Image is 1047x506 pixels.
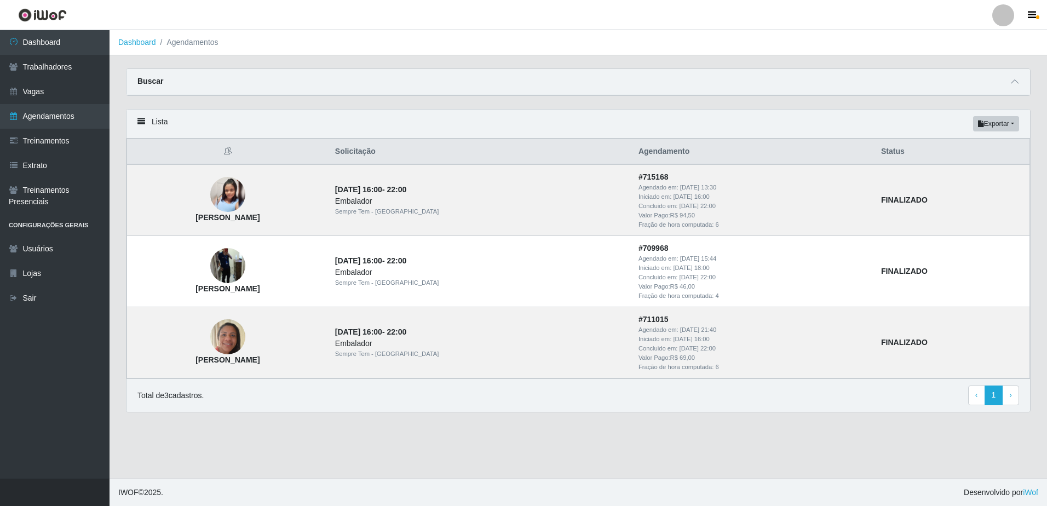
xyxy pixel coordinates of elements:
div: Sempre Tem - [GEOGRAPHIC_DATA] [335,207,625,216]
th: Agendamento [632,139,875,165]
a: iWof [1023,488,1038,497]
div: Iniciado em: [638,335,868,344]
span: › [1009,390,1012,399]
div: Agendado em: [638,183,868,192]
button: Exportar [973,116,1019,131]
strong: Buscar [137,77,163,85]
strong: # 715168 [638,173,669,181]
span: Desenvolvido por [964,487,1038,498]
div: Concluido em: [638,202,868,211]
time: [DATE] 16:00 [335,327,382,336]
strong: # 711015 [638,315,669,324]
li: Agendamentos [156,37,218,48]
div: Fração de hora computada: 6 [638,363,868,372]
strong: # 709968 [638,244,669,252]
nav: pagination [968,386,1019,405]
th: Status [875,139,1029,165]
time: 22:00 [387,327,406,336]
strong: [PERSON_NAME] [195,355,260,364]
a: Next [1002,386,1019,405]
a: Dashboard [118,38,156,47]
nav: breadcrumb [110,30,1047,55]
time: [DATE] 18:00 [673,264,709,271]
div: Sempre Tem - [GEOGRAPHIC_DATA] [335,349,625,359]
time: [DATE] 21:40 [680,326,716,333]
div: Valor Pago: R$ 94,50 [638,211,868,220]
div: Agendado em: [638,325,868,335]
img: Fabiana dos Santos Silva [210,165,245,223]
img: Ana Célia Gama Rodrigues Silva [210,314,245,360]
strong: FINALIZADO [881,267,928,275]
time: [DATE] 22:00 [680,203,716,209]
div: Fração de hora computada: 4 [638,291,868,301]
div: Sempre Tem - [GEOGRAPHIC_DATA] [335,278,625,287]
div: Embalador [335,196,625,207]
strong: - [335,327,406,336]
th: Solicitação [329,139,632,165]
time: [DATE] 16:00 [673,336,709,342]
strong: - [335,256,406,265]
div: Valor Pago: R$ 69,00 [638,353,868,363]
div: Embalador [335,338,625,349]
img: Nicoly Nunes dos Santos [210,234,245,297]
time: [DATE] 22:00 [680,345,716,352]
time: [DATE] 15:44 [680,255,716,262]
time: [DATE] 16:00 [335,185,382,194]
div: Concluido em: [638,273,868,282]
time: [DATE] 13:30 [680,184,716,191]
div: Fração de hora computada: 6 [638,220,868,229]
strong: [PERSON_NAME] [195,284,260,293]
time: 22:00 [387,256,406,265]
div: Iniciado em: [638,192,868,202]
time: [DATE] 16:00 [335,256,382,265]
div: Concluido em: [638,344,868,353]
div: Iniciado em: [638,263,868,273]
a: 1 [985,386,1003,405]
a: Previous [968,386,985,405]
span: © 2025 . [118,487,163,498]
div: Lista [126,110,1030,139]
div: Valor Pago: R$ 46,00 [638,282,868,291]
span: ‹ [975,390,978,399]
div: Agendado em: [638,254,868,263]
img: CoreUI Logo [18,8,67,22]
time: [DATE] 16:00 [673,193,709,200]
strong: FINALIZADO [881,196,928,204]
strong: FINALIZADO [881,338,928,347]
time: 22:00 [387,185,406,194]
strong: - [335,185,406,194]
div: Embalador [335,267,625,278]
p: Total de 3 cadastros. [137,390,204,401]
strong: [PERSON_NAME] [195,213,260,222]
span: IWOF [118,488,139,497]
time: [DATE] 22:00 [680,274,716,280]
